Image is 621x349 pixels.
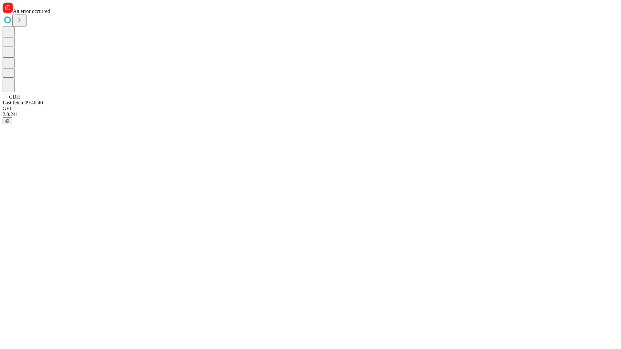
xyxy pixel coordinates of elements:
span: @ [5,118,10,123]
div: GEI [3,106,618,111]
span: Last fetch: 09:40:40 [3,100,43,105]
button: @ [3,117,12,124]
span: An error occurred [13,8,50,14]
div: 2.0.241 [3,111,618,117]
span: GBH [9,94,20,100]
